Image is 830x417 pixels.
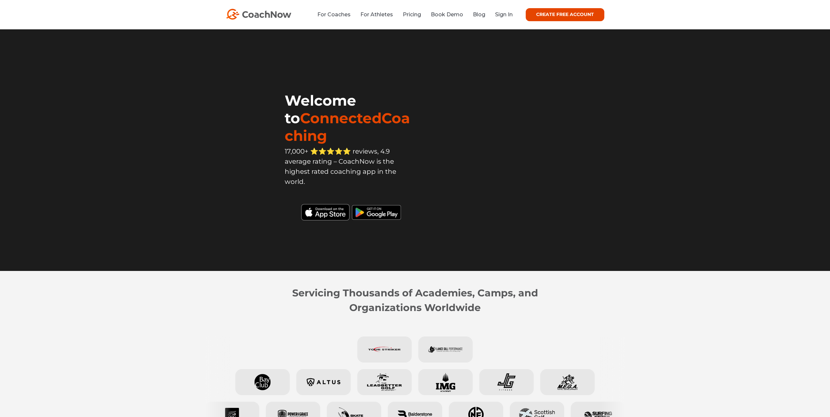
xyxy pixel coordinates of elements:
[285,92,415,144] h1: Welcome to
[431,11,463,18] a: Book Demo
[526,8,604,21] a: CREATE FREE ACCOUNT
[317,11,351,18] a: For Coaches
[473,11,485,18] a: Blog
[495,11,513,18] a: Sign In
[285,109,410,144] span: ConnectedCoaching
[403,11,421,18] a: Pricing
[360,11,393,18] a: For Athletes
[285,147,396,186] span: 17,000+ ⭐️⭐️⭐️⭐️⭐️ reviews, 4.9 average rating – CoachNow is the highest rated coaching app in th...
[226,9,291,20] img: CoachNow Logo
[285,201,415,220] img: Black Download CoachNow on the App Store Button
[292,287,538,314] strong: Servicing Thousands of Academies, Camps, and Organizations Worldwide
